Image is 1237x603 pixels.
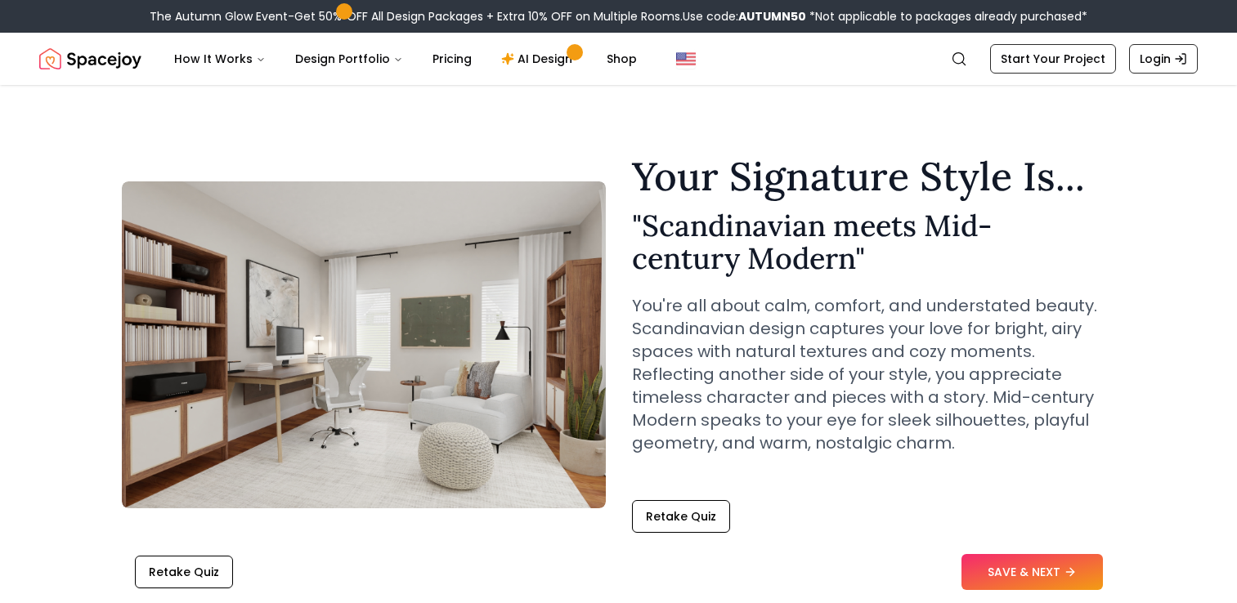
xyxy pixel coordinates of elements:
a: Shop [594,42,650,75]
b: AUTUMN50 [738,8,806,25]
a: AI Design [488,42,590,75]
button: How It Works [161,42,279,75]
button: Retake Quiz [135,556,233,588]
p: You're all about calm, comfort, and understated beauty. Scandinavian design captures your love fo... [632,294,1116,454]
button: Retake Quiz [632,500,730,533]
button: Design Portfolio [282,42,416,75]
nav: Global [39,33,1198,85]
button: SAVE & NEXT [961,554,1103,590]
img: Scandinavian meets Mid-century Modern Style Example [122,181,606,508]
a: Start Your Project [990,44,1116,74]
h2: " Scandinavian meets Mid-century Modern " [632,209,1116,275]
span: *Not applicable to packages already purchased* [806,8,1087,25]
a: Pricing [419,42,485,75]
span: Use code: [683,8,806,25]
a: Spacejoy [39,42,141,75]
a: Login [1129,44,1198,74]
img: United States [676,49,696,69]
img: Spacejoy Logo [39,42,141,75]
h1: Your Signature Style Is... [632,157,1116,196]
div: The Autumn Glow Event-Get 50% OFF All Design Packages + Extra 10% OFF on Multiple Rooms. [150,8,1087,25]
nav: Main [161,42,650,75]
